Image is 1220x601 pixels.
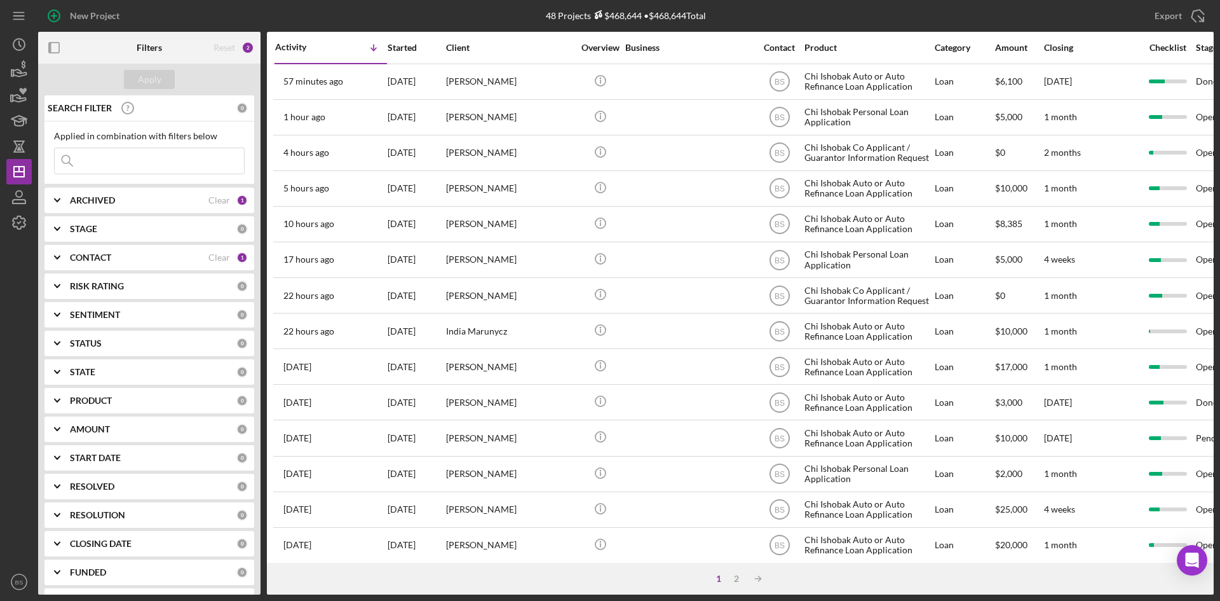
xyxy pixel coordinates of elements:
[6,569,32,595] button: BS
[804,493,932,527] div: Chi Ishobak Auto or Auto Refinance Loan Application
[236,252,248,263] div: 1
[236,424,248,435] div: 0
[804,457,932,491] div: Chi Ishobak Personal Loan Application
[774,220,784,229] text: BS
[388,314,445,348] div: [DATE]
[236,452,248,464] div: 0
[283,148,329,158] time: 2025-10-01 14:01
[446,207,573,241] div: [PERSON_NAME]
[995,65,1043,99] div: $6,100
[236,309,248,321] div: 0
[446,65,573,99] div: [PERSON_NAME]
[388,65,445,99] div: [DATE]
[804,314,932,348] div: Chi Ishobak Auto or Auto Refinance Loan Application
[236,223,248,235] div: 0
[388,207,445,241] div: [DATE]
[774,541,784,550] text: BS
[283,291,334,301] time: 2025-09-30 20:23
[236,195,248,206] div: 1
[935,136,994,170] div: Loan
[446,493,573,527] div: [PERSON_NAME]
[236,481,248,492] div: 0
[804,528,932,562] div: Chi Ishobak Auto or Auto Refinance Loan Application
[995,290,1005,301] span: $0
[995,254,1022,265] span: $5,000
[935,385,994,419] div: Loan
[1177,545,1207,576] div: Open Intercom Messenger
[1044,111,1077,122] time: 1 month
[236,338,248,349] div: 0
[1044,76,1072,86] time: [DATE]
[283,504,311,515] time: 2025-09-29 19:10
[70,539,132,549] b: CLOSING DATE
[774,78,784,86] text: BS
[1141,43,1195,53] div: Checklist
[995,43,1043,53] div: Amount
[576,43,624,53] div: Overview
[591,10,642,21] div: $468,644
[804,43,932,53] div: Product
[774,506,784,515] text: BS
[388,528,445,562] div: [DATE]
[935,314,994,348] div: Loan
[15,579,24,586] text: BS
[70,3,119,29] div: New Project
[935,350,994,383] div: Loan
[446,172,573,205] div: [PERSON_NAME]
[70,252,111,263] b: CONTACT
[804,421,932,455] div: Chi Ishobak Auto or Auto Refinance Loan Application
[774,113,784,122] text: BS
[236,395,248,406] div: 0
[275,42,331,52] div: Activity
[388,136,445,170] div: [DATE]
[283,326,334,336] time: 2025-09-30 20:22
[283,433,311,443] time: 2025-09-29 21:17
[236,102,248,114] div: 0
[804,385,932,419] div: Chi Ishobak Auto or Auto Refinance Loan Application
[70,224,97,234] b: STAGE
[1044,290,1077,301] time: 1 month
[995,539,1027,550] span: $20,000
[625,43,752,53] div: Business
[935,65,994,99] div: Loan
[48,103,112,113] b: SEARCH FILTER
[283,112,325,122] time: 2025-10-01 16:59
[208,195,230,205] div: Clear
[935,421,994,455] div: Loan
[124,70,175,89] button: Apply
[236,509,248,521] div: 0
[1044,468,1077,479] time: 1 month
[710,574,728,584] div: 1
[995,218,1022,229] span: $8,385
[1044,539,1077,550] time: 1 month
[446,385,573,419] div: [PERSON_NAME]
[804,100,932,134] div: Chi Ishobak Personal Loan Application
[70,195,115,205] b: ARCHIVED
[241,41,254,54] div: 2
[995,468,1022,479] span: $2,000
[446,350,573,383] div: [PERSON_NAME]
[388,279,445,312] div: [DATE]
[70,424,110,434] b: AMOUNT
[995,326,1027,336] span: $10,000
[1044,147,1081,158] time: 2 months
[137,43,162,53] b: Filters
[446,421,573,455] div: [PERSON_NAME]
[446,243,573,277] div: [PERSON_NAME]
[236,567,248,578] div: 0
[388,385,445,419] div: [DATE]
[804,172,932,205] div: Chi Ishobak Auto or Auto Refinance Loan Application
[1044,43,1139,53] div: Closing
[388,350,445,383] div: [DATE]
[1044,397,1072,408] time: [DATE]
[283,540,311,550] time: 2025-09-29 18:29
[70,338,102,349] b: STATUS
[774,363,784,371] text: BS
[283,183,329,193] time: 2025-10-01 13:41
[236,538,248,549] div: 0
[774,398,784,407] text: BS
[213,43,235,53] div: Reset
[935,207,994,241] div: Loan
[208,252,230,263] div: Clear
[995,361,1027,372] span: $17,000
